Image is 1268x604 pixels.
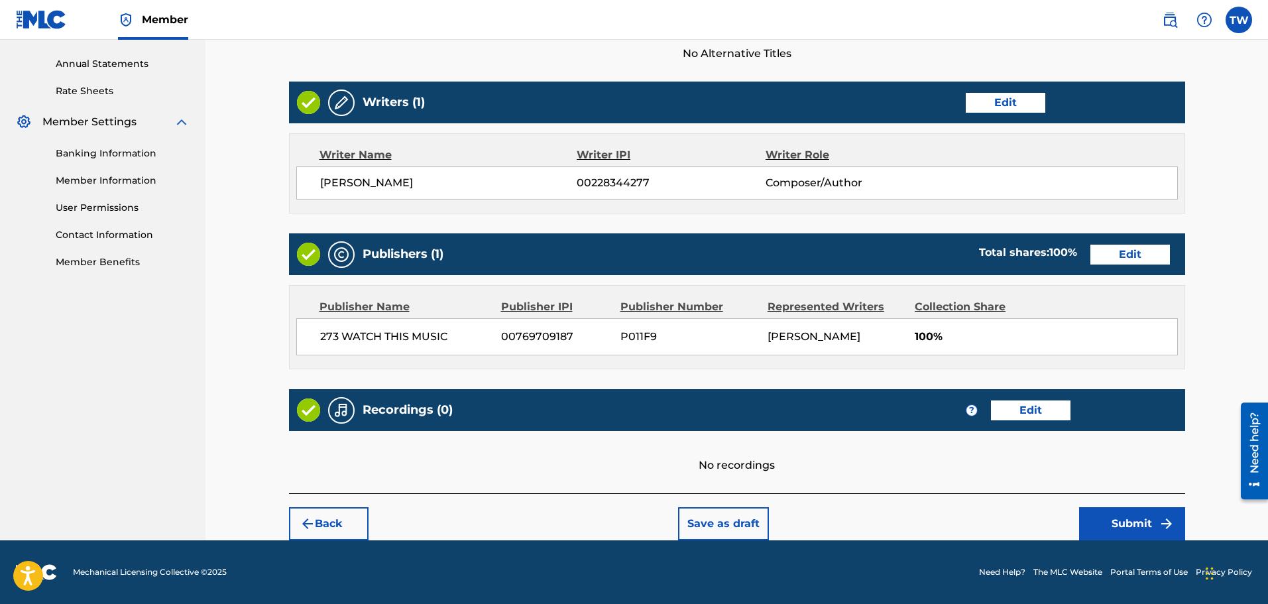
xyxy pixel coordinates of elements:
img: Top Rightsholder [118,12,134,28]
span: P011F9 [620,329,758,345]
a: The MLC Website [1033,566,1102,578]
a: Need Help? [979,566,1025,578]
span: ? [966,405,977,416]
a: Annual Statements [56,57,190,71]
img: search [1162,12,1178,28]
h5: Recordings (0) [363,402,453,418]
div: Drag [1206,554,1214,593]
button: Edit [966,93,1045,113]
span: 273 WATCH THIS MUSIC [320,329,492,345]
div: Writer IPI [577,147,766,163]
div: Represented Writers [768,299,905,315]
div: Total shares: [979,245,1077,261]
span: Composer/Author [766,175,937,191]
img: Valid [297,243,320,266]
img: Valid [297,398,320,422]
img: MLC Logo [16,10,67,29]
span: Mechanical Licensing Collective © 2025 [73,566,227,578]
iframe: Resource Center [1231,397,1268,504]
div: Publisher Name [319,299,491,315]
span: 100 % [1049,246,1077,259]
div: Help [1191,7,1218,33]
a: User Permissions [56,201,190,215]
button: Save as draft [678,507,769,540]
span: 00769709187 [501,329,610,345]
h5: Writers (1) [363,95,425,110]
a: Rate Sheets [56,84,190,98]
div: No recordings [289,431,1185,473]
div: Publisher IPI [501,299,610,315]
a: Public Search [1157,7,1183,33]
span: Member Settings [42,114,137,130]
div: Collection Share [915,299,1043,315]
div: Writer Role [766,147,937,163]
a: Privacy Policy [1196,566,1252,578]
span: No Alternative Titles [289,46,1185,62]
div: Writer Name [319,147,577,163]
a: Banking Information [56,147,190,160]
span: [PERSON_NAME] [320,175,577,191]
img: help [1196,12,1212,28]
button: Submit [1079,507,1185,540]
img: Publishers [333,247,349,263]
span: 100% [915,329,1177,345]
a: Member Information [56,174,190,188]
div: User Menu [1226,7,1252,33]
h5: Publishers (1) [363,247,443,262]
img: 7ee5dd4eb1f8a8e3ef2f.svg [300,516,316,532]
button: Edit [1090,245,1170,265]
img: Recordings [333,402,349,418]
a: Member Benefits [56,255,190,269]
img: Writers [333,95,349,111]
img: expand [174,114,190,130]
iframe: Chat Widget [1202,540,1268,604]
a: Portal Terms of Use [1110,566,1188,578]
span: [PERSON_NAME] [768,330,860,343]
img: f7272a7cc735f4ea7f67.svg [1159,516,1175,532]
span: Member [142,12,188,27]
img: logo [16,564,57,580]
div: Publisher Number [620,299,758,315]
img: Member Settings [16,114,32,130]
button: Back [289,507,369,540]
a: Contact Information [56,228,190,242]
button: Edit [991,400,1070,420]
span: 00228344277 [577,175,765,191]
img: Valid [297,91,320,114]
